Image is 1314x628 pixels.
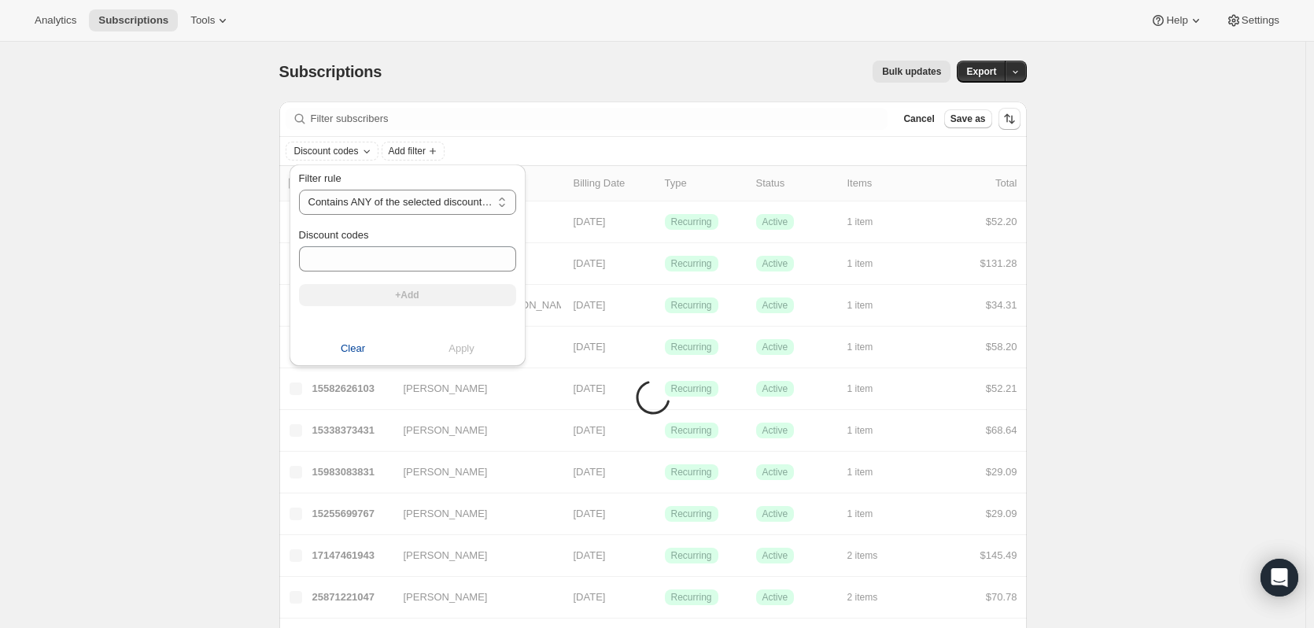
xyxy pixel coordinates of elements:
button: Subscriptions [89,9,178,31]
button: Save as [944,109,992,128]
div: Open Intercom Messenger [1260,559,1298,597]
span: Save as [950,113,986,125]
span: Settings [1242,14,1279,27]
span: Bulk updates [882,65,941,78]
span: Discount codes [299,229,369,241]
button: Analytics [25,9,86,31]
button: Discount codes [286,142,378,160]
span: Help [1166,14,1187,27]
button: Bulk updates [873,61,950,83]
button: Export [957,61,1006,83]
button: Tools [181,9,240,31]
button: Add filter [382,142,445,161]
span: Subscriptions [98,14,168,27]
span: Analytics [35,14,76,27]
input: Filter subscribers [311,108,888,130]
span: Discount codes [294,145,359,157]
button: Help [1141,9,1212,31]
span: Subscriptions [279,63,382,80]
span: Export [966,65,996,78]
span: Cancel [903,113,934,125]
button: Cancel [897,109,940,128]
span: Filter rule [299,172,341,184]
span: Add filter [389,145,426,157]
button: Sort the results [998,108,1021,130]
span: Tools [190,14,215,27]
button: Settings [1216,9,1289,31]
